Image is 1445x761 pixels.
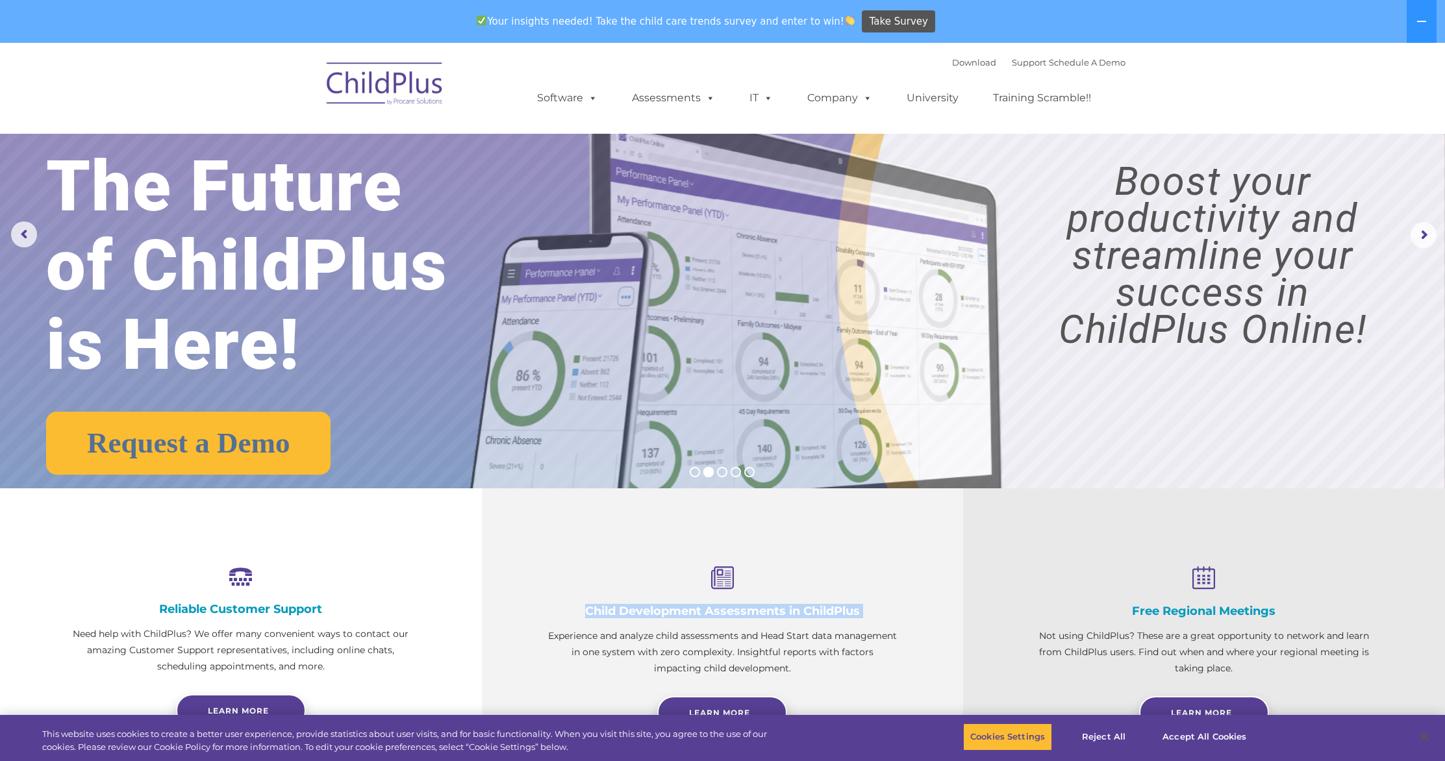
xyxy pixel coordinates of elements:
[894,85,972,111] a: University
[689,708,750,717] span: Learn More
[1410,723,1439,751] button: Close
[1139,696,1269,729] a: Learn More
[619,85,728,111] a: Assessments
[1171,708,1232,717] span: Learn More
[1063,723,1144,751] button: Reject All
[963,723,1052,751] button: Cookies Settings
[952,57,1125,68] font: |
[65,602,417,616] h4: Reliable Customer Support
[845,16,855,25] img: 👏
[1028,604,1380,618] h4: Free Regional Meetings
[952,57,996,68] a: Download
[862,10,935,33] a: Take Survey
[477,16,486,25] img: ✅
[524,85,610,111] a: Software
[65,626,417,675] p: Need help with ChildPlus? We offer many convenient ways to contact our amazing Customer Support r...
[870,10,928,33] span: Take Survey
[547,628,899,677] p: Experience and analyze child assessments and Head Start data management in one system with zero c...
[320,53,450,118] img: ChildPlus by Procare Solutions
[471,8,861,34] span: Your insights needed! Take the child care trends survey and enter to win!
[181,86,220,95] span: Last name
[657,696,787,729] a: Learn More
[794,85,885,111] a: Company
[181,139,236,149] span: Phone number
[998,163,1427,348] rs-layer: Boost your productivity and streamline your success in ChildPlus Online!
[42,728,795,753] div: This website uses cookies to create a better user experience, provide statistics about user visit...
[736,85,786,111] a: IT
[46,147,508,384] rs-layer: The Future of ChildPlus is Here!
[980,85,1104,111] a: Training Scramble!!
[547,604,899,618] h4: Child Development Assessments in ChildPlus
[1012,57,1046,68] a: Support
[208,706,269,716] span: Learn more
[1155,723,1253,751] button: Accept All Cookies
[1028,628,1380,677] p: Not using ChildPlus? These are a great opportunity to network and learn from ChildPlus users. Fin...
[46,412,331,475] a: Request a Demo
[1049,57,1125,68] a: Schedule A Demo
[176,694,306,727] a: Learn more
